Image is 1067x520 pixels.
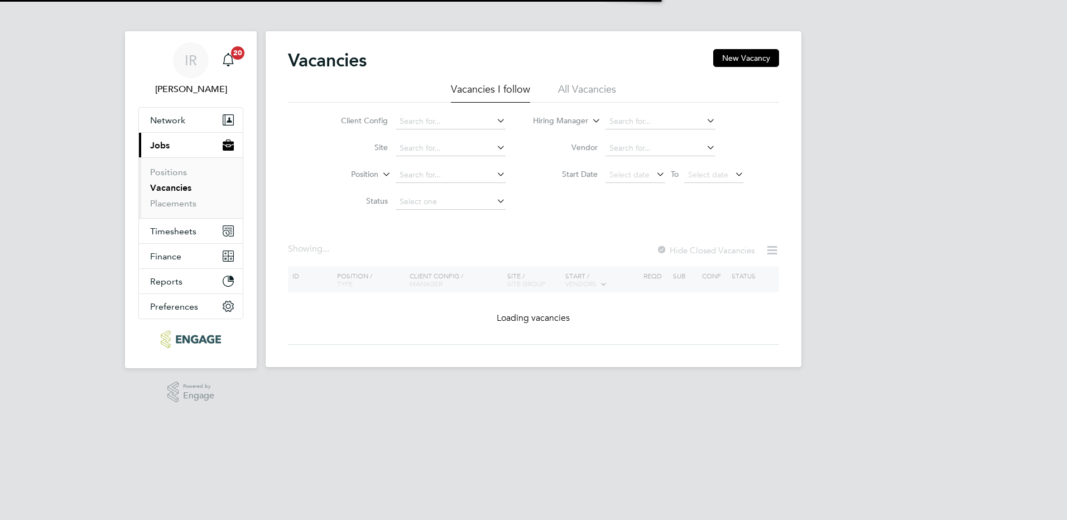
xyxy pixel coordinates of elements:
button: Jobs [139,133,243,157]
button: Finance [139,244,243,268]
span: Timesheets [150,226,196,237]
label: Hiring Manager [524,115,588,127]
label: Position [314,169,378,180]
h2: Vacancies [288,49,367,71]
a: Positions [150,167,187,177]
span: Select date [609,170,650,180]
span: Ian Rist [138,83,243,96]
span: To [667,167,682,181]
a: Vacancies [150,182,191,193]
a: Go to home page [138,330,243,348]
input: Search for... [396,167,506,183]
a: Powered byEngage [167,382,215,403]
input: Search for... [396,141,506,156]
button: Reports [139,269,243,293]
a: Placements [150,198,196,209]
label: Start Date [533,169,598,179]
input: Search for... [396,114,506,129]
button: Timesheets [139,219,243,243]
span: Preferences [150,301,198,312]
label: Hide Closed Vacancies [656,245,754,256]
span: ... [323,243,329,254]
input: Search for... [605,114,715,129]
span: Finance [150,251,181,262]
button: Preferences [139,294,243,319]
span: Jobs [150,140,170,151]
button: New Vacancy [713,49,779,67]
span: Select date [688,170,728,180]
span: IR [185,53,197,68]
input: Search for... [605,141,715,156]
label: Client Config [324,115,388,126]
button: Network [139,108,243,132]
span: Powered by [183,382,214,391]
div: Showing [288,243,331,255]
span: 20 [231,46,244,60]
label: Vendor [533,142,598,152]
li: All Vacancies [558,83,616,103]
a: 20 [217,42,239,78]
label: Status [324,196,388,206]
nav: Main navigation [125,31,257,368]
li: Vacancies I follow [451,83,530,103]
span: Engage [183,391,214,401]
span: Network [150,115,185,126]
img: ncclondon-logo-retina.png [161,330,220,348]
input: Select one [396,194,506,210]
a: IR[PERSON_NAME] [138,42,243,96]
span: Reports [150,276,182,287]
label: Site [324,142,388,152]
div: Jobs [139,157,243,218]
